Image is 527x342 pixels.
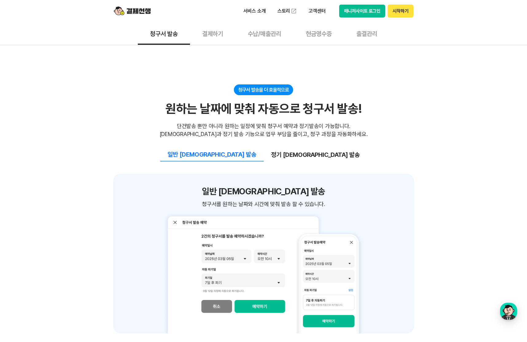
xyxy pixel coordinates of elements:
a: 스토리 [273,5,301,17]
h3: 일반 [DEMOGRAPHIC_DATA] 발송 [202,186,325,196]
button: 수납/매출관리 [235,22,293,45]
button: 청구서 발송 [138,22,190,45]
p: 서비스 소개 [239,6,270,17]
div: 단건발송 뿐만 아니라 원하는 일정에 맞춰 청구서 예약과 정기발송이 가능합니다. [DEMOGRAPHIC_DATA]과 정기 발송 기능으로 업무 부담을 줄이고, 청구 과정을 자동화... [160,122,368,138]
button: 현금영수증 [293,22,344,45]
button: 매니저사이트 로그인 [339,5,386,17]
span: 설정 [95,204,102,209]
img: logo [114,5,151,17]
div: 청구서 발송을 더 효율적으로 [234,84,293,95]
button: 일반 [DEMOGRAPHIC_DATA] 발송 [160,148,264,161]
button: 정기 [DEMOGRAPHIC_DATA] 발송 [264,148,367,161]
a: 홈 [2,195,41,210]
span: 청구서를 원하는 날짜와 시간에 맞춰 발송 할 수 있습니다. [202,200,325,208]
img: 일반 예약 발송 [165,212,362,333]
button: 시작하기 [388,5,413,17]
span: 대화 [56,204,64,209]
img: 외부 도메인 오픈 [291,8,297,14]
div: 원하는 날짜에 맞춰 자동으로 청구서 발송! [165,101,361,116]
a: 설정 [79,195,118,210]
span: 홈 [19,204,23,209]
button: 출결관리 [344,22,389,45]
button: 결제하기 [190,22,235,45]
a: 대화 [41,195,79,210]
p: 고객센터 [304,6,330,17]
